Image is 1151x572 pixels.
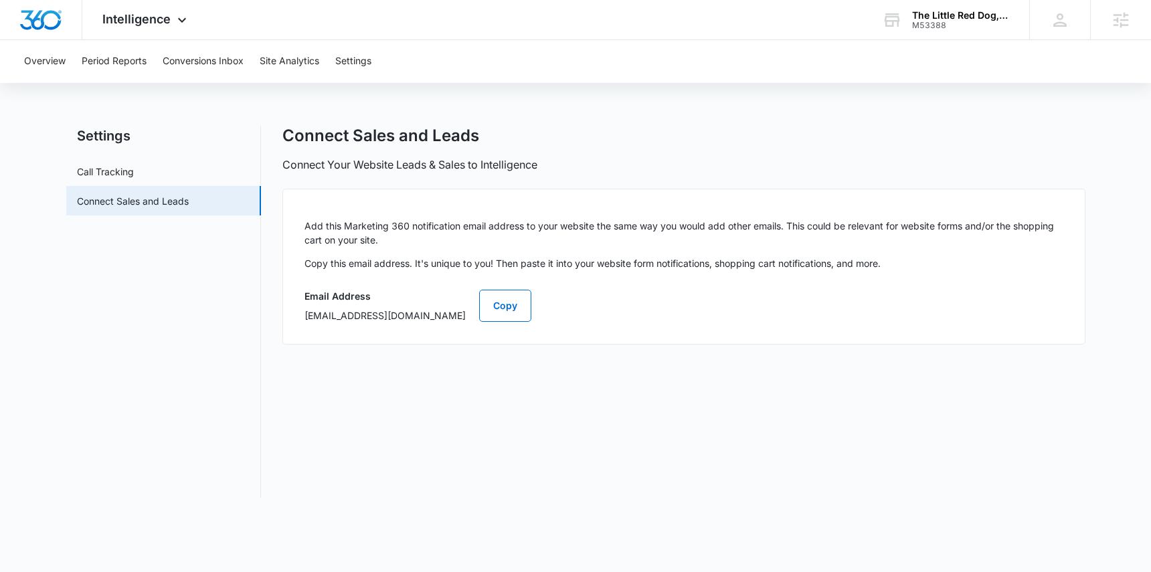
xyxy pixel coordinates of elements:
[66,126,261,146] h2: Settings
[912,21,1010,30] div: account id
[304,256,1063,270] p: Copy this email address. It's unique to you! Then paste it into your website form notifications, ...
[102,12,171,26] span: Intelligence
[479,290,531,322] button: Copy
[163,40,244,83] button: Conversions Inbox
[282,157,537,173] p: Connect Your Website Leads & Sales to Intelligence
[82,40,147,83] button: Period Reports
[304,289,466,303] p: Email Address
[260,40,319,83] button: Site Analytics
[304,308,466,322] p: [EMAIL_ADDRESS][DOMAIN_NAME]
[282,126,479,146] h1: Connect Sales and Leads
[335,40,371,83] button: Settings
[24,40,66,83] button: Overview
[912,10,1010,21] div: account name
[77,194,189,208] a: Connect Sales and Leads
[77,165,134,179] a: Call Tracking
[304,219,1063,247] p: Add this Marketing 360 notification email address to your website the same way you would add othe...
